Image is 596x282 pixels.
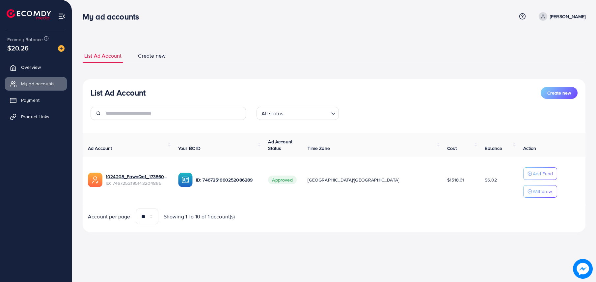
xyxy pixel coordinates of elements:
[523,145,536,152] span: Action
[268,176,296,184] span: Approved
[58,13,66,20] img: menu
[164,213,235,220] span: Showing 1 To 10 of 1 account(s)
[178,145,201,152] span: Your BC ID
[268,138,292,152] span: Ad Account Status
[447,177,464,183] span: $1518.61
[21,113,49,120] span: Product Links
[547,90,571,96] span: Create new
[5,110,67,123] a: Product Links
[106,173,168,187] div: <span class='underline'>1024208_FawaQa1_1738605147168</span></br>7467252195143204865
[58,45,65,52] img: image
[21,64,41,70] span: Overview
[541,87,578,99] button: Create new
[7,9,51,19] img: logo
[5,94,67,107] a: Payment
[5,61,67,74] a: Overview
[536,12,585,21] a: [PERSON_NAME]
[21,80,55,87] span: My ad accounts
[523,167,557,180] button: Add Fund
[533,187,552,195] p: Withdraw
[138,52,166,60] span: Create new
[7,36,43,43] span: Ecomdy Balance
[260,109,285,118] span: All status
[7,43,29,53] span: $20.26
[550,13,585,20] p: [PERSON_NAME]
[196,176,258,184] p: ID: 7467251660252086289
[5,77,67,90] a: My ad accounts
[106,173,168,180] a: 1024208_FawaQa1_1738605147168
[257,107,339,120] div: Search for option
[84,52,122,60] span: List Ad Account
[523,185,557,198] button: Withdraw
[485,177,497,183] span: $6.02
[308,145,330,152] span: Time Zone
[88,145,112,152] span: Ad Account
[485,145,502,152] span: Balance
[106,180,168,186] span: ID: 7467252195143204865
[533,170,553,178] p: Add Fund
[285,107,328,118] input: Search for option
[88,213,130,220] span: Account per page
[178,173,193,187] img: ic-ba-acc.ded83a64.svg
[308,177,399,183] span: [GEOGRAPHIC_DATA]/[GEOGRAPHIC_DATA]
[573,259,593,279] img: image
[21,97,40,103] span: Payment
[447,145,457,152] span: Cost
[91,88,146,98] h3: List Ad Account
[83,12,144,21] h3: My ad accounts
[88,173,102,187] img: ic-ads-acc.e4c84228.svg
